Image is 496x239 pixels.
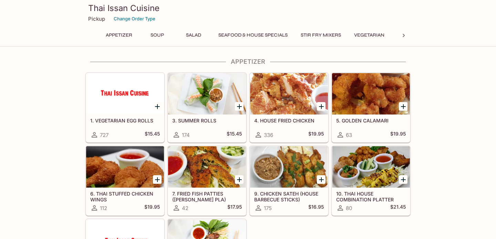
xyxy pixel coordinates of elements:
button: Add 6. THAI STUFFED CHICKEN WINGS [153,175,162,184]
span: 42 [182,205,188,211]
span: 80 [346,205,352,211]
h4: Appetizer [85,58,411,66]
h5: 7. FRIED FISH PATTIES ([PERSON_NAME] PLA) [172,191,242,202]
h5: 6. THAI STUFFED CHICKEN WINGS [90,191,160,202]
h5: $19.95 [144,204,160,212]
h5: 1. VEGETARIAN EGG ROLLS [90,118,160,123]
div: 7. FRIED FISH PATTIES (TOD MUN PLA) [168,146,246,188]
a: 3. SUMMER ROLLS174$15.45 [168,73,246,142]
p: Pickup [88,16,105,22]
a: 10. THAI HOUSE COMBINATION PLATTER80$21.45 [332,146,410,216]
h5: 3. SUMMER ROLLS [172,118,242,123]
button: Add 10. THAI HOUSE COMBINATION PLATTER [399,175,407,184]
h5: 4. HOUSE FRIED CHICKEN [254,118,324,123]
button: Add 3. SUMMER ROLLS [235,102,244,111]
button: Change Order Type [111,13,158,24]
div: 10. THAI HOUSE COMBINATION PLATTER [332,146,410,188]
div: 1. VEGETARIAN EGG ROLLS [86,73,164,114]
h5: 10. THAI HOUSE COMBINATION PLATTER [336,191,406,202]
h5: $15.45 [227,131,242,139]
button: Seafood & House Specials [215,30,291,40]
h5: $21.45 [390,204,406,212]
span: 727 [100,132,108,138]
a: 4. HOUSE FRIED CHICKEN336$19.95 [250,73,328,142]
div: 4. HOUSE FRIED CHICKEN [250,73,328,114]
h3: Thai Issan Cuisine [88,3,408,13]
span: 336 [264,132,273,138]
a: 1. VEGETARIAN EGG ROLLS727$15.45 [86,73,164,142]
button: Noodles [394,30,425,40]
h5: $15.45 [145,131,160,139]
button: Add 4. HOUSE FRIED CHICKEN [317,102,325,111]
span: 112 [100,205,107,211]
a: 5. GOLDEN CALAMARI63$19.95 [332,73,410,142]
h5: $19.95 [390,131,406,139]
button: Stir Fry Mixers [297,30,345,40]
h5: $16.95 [308,204,324,212]
button: Add 1. VEGETARIAN EGG ROLLS [153,102,162,111]
button: Add 9. CHICKEN SATEH (HOUSE BARBECUE STICKS) [317,175,325,184]
h5: 5. GOLDEN CALAMARI [336,118,406,123]
span: 174 [182,132,190,138]
h5: $19.95 [308,131,324,139]
a: 6. THAI STUFFED CHICKEN WINGS112$19.95 [86,146,164,216]
a: 9. CHICKEN SATEH (HOUSE BARBECUE STICKS)175$16.95 [250,146,328,216]
span: 175 [264,205,272,211]
button: Vegetarian [350,30,388,40]
div: 5. GOLDEN CALAMARI [332,73,410,114]
span: 63 [346,132,352,138]
button: Soup [142,30,173,40]
div: 3. SUMMER ROLLS [168,73,246,114]
h5: $17.95 [227,204,242,212]
div: 6. THAI STUFFED CHICKEN WINGS [86,146,164,188]
button: Add 5. GOLDEN CALAMARI [399,102,407,111]
a: 7. FRIED FISH PATTIES ([PERSON_NAME] PLA)42$17.95 [168,146,246,216]
div: 9. CHICKEN SATEH (HOUSE BARBECUE STICKS) [250,146,328,188]
button: Salad [178,30,209,40]
button: Appetizer [102,30,136,40]
button: Add 7. FRIED FISH PATTIES (TOD MUN PLA) [235,175,244,184]
h5: 9. CHICKEN SATEH (HOUSE BARBECUE STICKS) [254,191,324,202]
